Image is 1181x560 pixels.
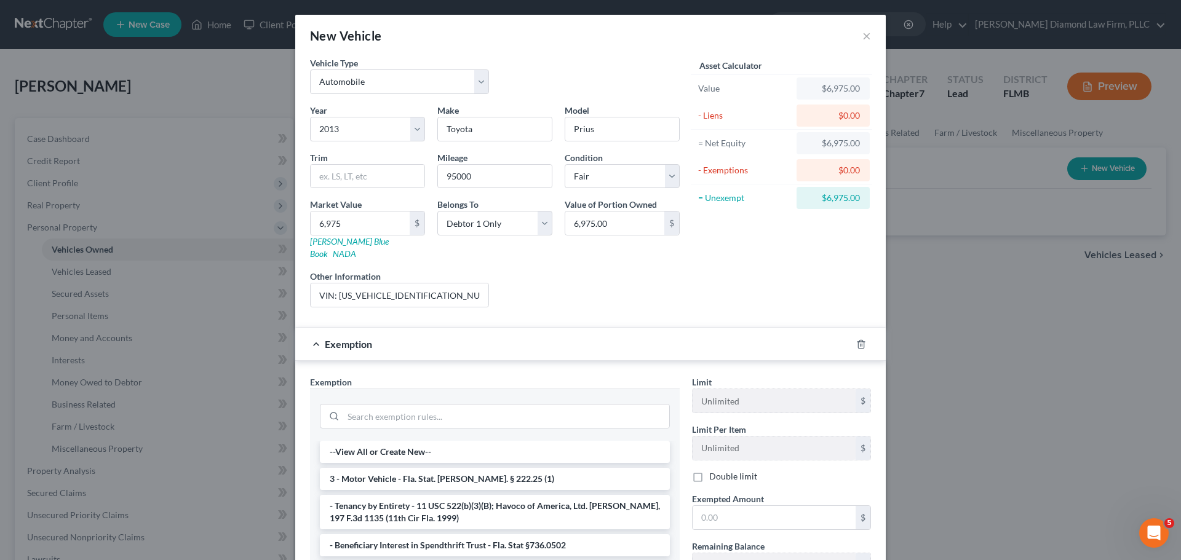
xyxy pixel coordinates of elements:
span: Limit [692,377,712,387]
input: 0.00 [565,211,664,235]
label: Other Information [310,270,381,283]
div: $ [410,211,424,235]
button: × [862,28,871,43]
span: Exemption [325,338,372,350]
label: Year [310,104,327,117]
span: 5 [1164,518,1174,528]
label: Remaining Balance [692,540,765,553]
input: ex. Altima [565,117,679,141]
input: -- [438,165,552,188]
input: Search exemption rules... [343,404,669,428]
div: $ [856,389,870,412]
input: (optional) [311,283,488,307]
div: New Vehicle [310,27,381,44]
div: - Liens [698,109,791,122]
label: Vehicle Type [310,57,358,69]
label: Double limit [709,470,757,483]
input: ex. Nissan [438,117,552,141]
li: - Tenancy by Entirety - 11 USC 522(b)(3)(B); Havoco of America, Ltd. [PERSON_NAME], 197 F.3d 1135... [320,495,670,529]
div: = Unexempt [698,192,791,204]
div: $6,975.00 [806,82,860,95]
div: = Net Equity [698,137,791,149]
span: Exemption [310,377,352,387]
li: - Beneficiary Interest in Spendthrift Trust - Fla. Stat §736.0502 [320,534,670,556]
input: 0.00 [311,211,410,235]
div: $6,975.00 [806,137,860,149]
div: $ [664,211,679,235]
a: [PERSON_NAME] Blue Book [310,236,389,259]
label: Market Value [310,198,362,211]
li: --View All or Create New-- [320,441,670,463]
label: Trim [310,151,328,164]
div: $0.00 [806,164,860,176]
input: -- [693,389,856,412]
label: Condition [565,151,603,164]
div: $6,975.00 [806,192,860,204]
div: $ [856,436,870,460]
iframe: Intercom live chat [1139,518,1169,548]
label: Value of Portion Owned [565,198,657,211]
input: ex. LS, LT, etc [311,165,424,188]
div: $ [856,506,870,529]
span: Belongs To [437,199,479,210]
div: Value [698,82,791,95]
label: Limit Per Item [692,423,746,436]
div: - Exemptions [698,164,791,176]
span: Make [437,105,459,116]
li: 3 - Motor Vehicle - Fla. Stat. [PERSON_NAME]. § 222.25 (1) [320,468,670,490]
label: Mileage [437,151,467,164]
input: 0.00 [693,506,856,529]
label: Model [565,104,589,117]
input: -- [693,436,856,460]
label: Asset Calculator [699,59,762,72]
a: NADA [333,248,356,259]
div: $0.00 [806,109,860,122]
span: Exempted Amount [692,494,764,504]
